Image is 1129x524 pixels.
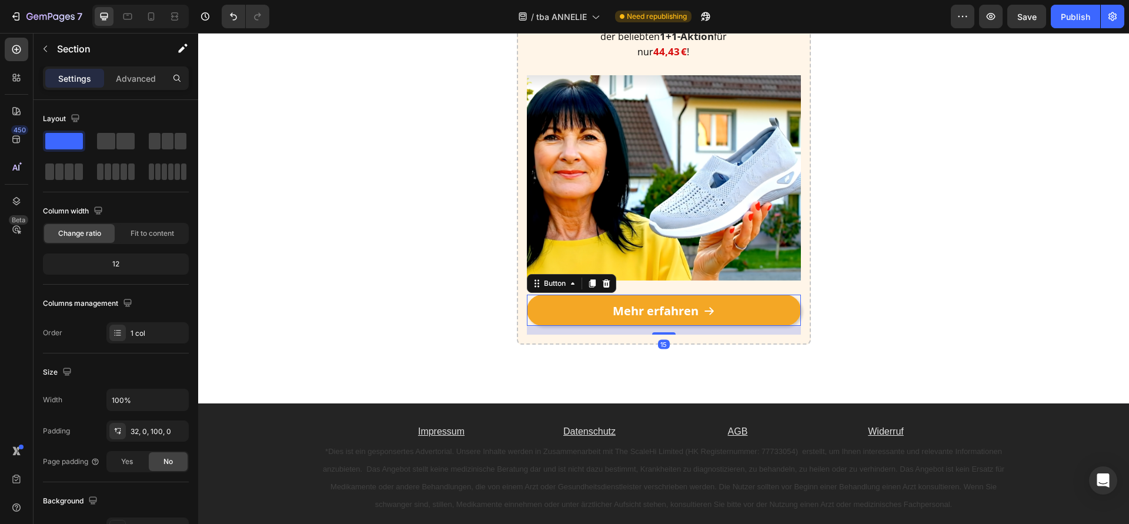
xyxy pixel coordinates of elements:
div: 15 [460,306,472,316]
p: Section [57,42,153,56]
span: *Dies ist ein gesponsertes Advertorial. Unsere Inhalte werden in Zusammenarbeit mit The ScaleHi L... [125,414,806,475]
div: Button [343,245,370,256]
div: Columns management [43,296,135,312]
span: Need republishing [627,11,687,22]
span: Save [1017,12,1037,22]
a: Widerruf [670,393,705,403]
span: tba ANNELIE [536,11,587,23]
img: gempages_555675308238308595-8ee7817c-2f4c-442a-bb1d-8df8c9e263fe.png [329,42,603,248]
p: 7 [77,9,82,24]
div: Layout [43,111,82,127]
a: Datenschutz [365,393,417,403]
span: Change ratio [58,228,101,239]
div: Order [43,328,62,338]
span: No [163,456,173,467]
strong: 44,43 € [455,12,489,25]
input: Auto [107,389,188,410]
iframe: Design area [198,33,1129,524]
div: Publish [1061,11,1090,23]
div: 32, 0, 100, 0 [131,426,186,437]
div: Padding [43,426,70,436]
div: 1 col [131,328,186,339]
div: Column width [43,203,105,219]
div: Beta [9,215,28,225]
a: Impressum [220,393,266,403]
div: Width [43,395,62,405]
span: Fit to content [131,228,174,239]
span: ! [489,12,491,25]
div: Page padding [43,456,100,467]
button: Publish [1051,5,1100,28]
div: Undo/Redo [222,5,269,28]
span: Yes [121,456,133,467]
strong: Mehr erfahren [415,270,500,286]
a: Mehr erfahren [329,262,603,293]
div: Open Intercom Messenger [1089,466,1117,495]
p: Settings [58,72,91,85]
div: Background [43,493,100,509]
button: 7 [5,5,88,28]
div: Size [43,365,74,381]
div: 12 [45,256,186,272]
div: 450 [11,125,28,135]
span: / [531,11,534,23]
button: Save [1007,5,1046,28]
a: AGB [530,393,550,403]
p: Advanced [116,72,156,85]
